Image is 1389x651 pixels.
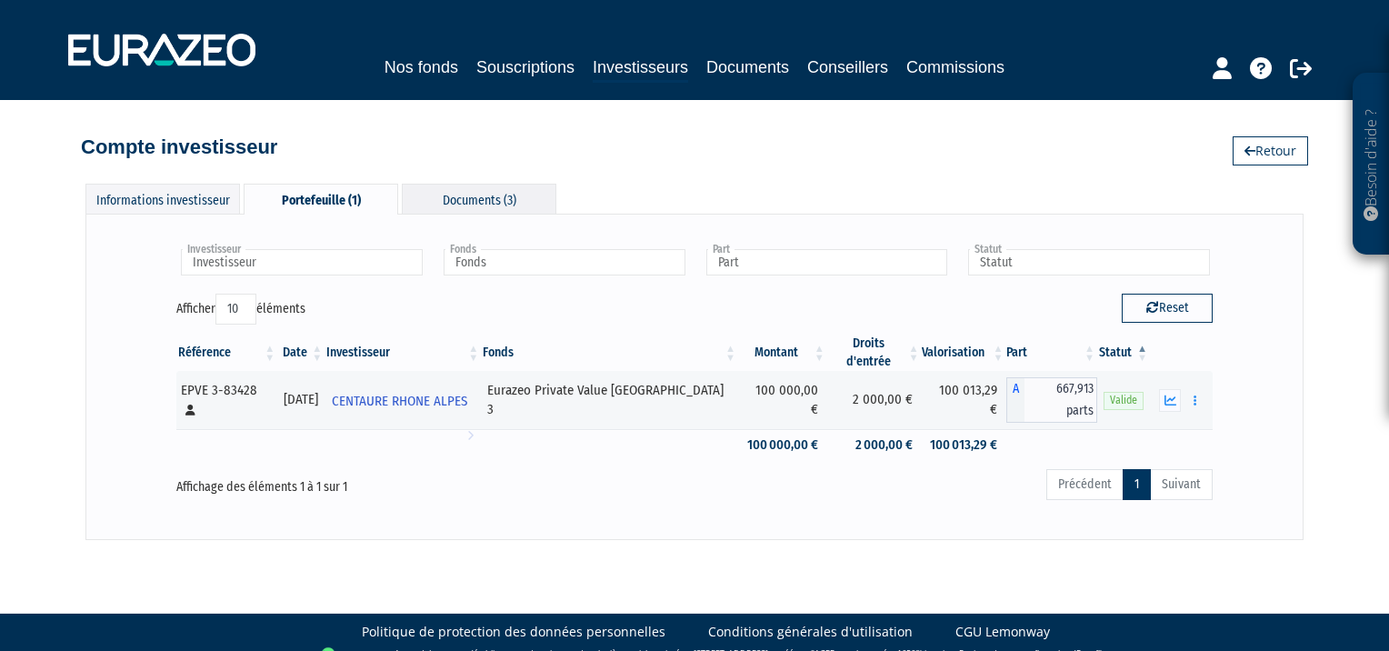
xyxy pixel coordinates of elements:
th: Statut : activer pour trier la colonne par ordre d&eacute;croissant [1097,335,1150,371]
th: Part: activer pour trier la colonne par ordre croissant [1006,335,1097,371]
a: Investisseurs [593,55,688,83]
td: 100 000,00 € [738,429,827,461]
span: 667,913 parts [1024,377,1097,423]
th: Date: activer pour trier la colonne par ordre croissant [277,335,325,371]
th: Valorisation: activer pour trier la colonne par ordre croissant [922,335,1006,371]
a: Politique de protection des données personnelles [362,623,665,641]
th: Droits d'entrée: activer pour trier la colonne par ordre croissant [827,335,922,371]
div: Eurazeo Private Value [GEOGRAPHIC_DATA] 3 [487,381,732,420]
td: 2 000,00 € [827,429,922,461]
div: Informations investisseur [85,184,240,214]
td: 2 000,00 € [827,371,922,429]
label: Afficher éléments [176,294,305,325]
th: Référence : activer pour trier la colonne par ordre croissant [176,335,277,371]
td: 100 013,29 € [922,371,1006,429]
div: Documents (3) [402,184,556,214]
a: Commissions [906,55,1004,80]
img: 1732889491-logotype_eurazeo_blanc_rvb.png [68,34,255,66]
i: Voir l'investisseur [467,418,474,452]
a: Documents [706,55,789,80]
a: CGU Lemonway [955,623,1050,641]
a: CENTAURE RHONE ALPES [325,382,481,418]
h4: Compte investisseur [81,136,277,158]
th: Investisseur: activer pour trier la colonne par ordre croissant [325,335,481,371]
a: Retour [1233,136,1308,165]
a: Nos fonds [385,55,458,80]
a: Souscriptions [476,55,575,80]
span: Valide [1104,392,1144,409]
div: Portefeuille (1) [244,184,398,215]
td: 100 013,29 € [922,429,1006,461]
div: EPVE 3-83428 [181,381,271,420]
button: Reset [1122,294,1213,323]
div: Affichage des éléments 1 à 1 sur 1 [176,467,593,496]
a: Conditions générales d'utilisation [708,623,913,641]
td: 100 000,00 € [738,371,827,429]
i: [Français] Personne physique [185,405,195,416]
select: Afficheréléments [215,294,256,325]
p: Besoin d'aide ? [1361,83,1382,246]
th: Montant: activer pour trier la colonne par ordre croissant [738,335,827,371]
a: Conseillers [807,55,888,80]
th: Fonds: activer pour trier la colonne par ordre croissant [481,335,738,371]
div: [DATE] [284,390,318,409]
div: A - Eurazeo Private Value Europe 3 [1006,377,1097,423]
span: CENTAURE RHONE ALPES [332,385,467,418]
span: A [1006,377,1024,423]
a: 1 [1123,469,1151,500]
